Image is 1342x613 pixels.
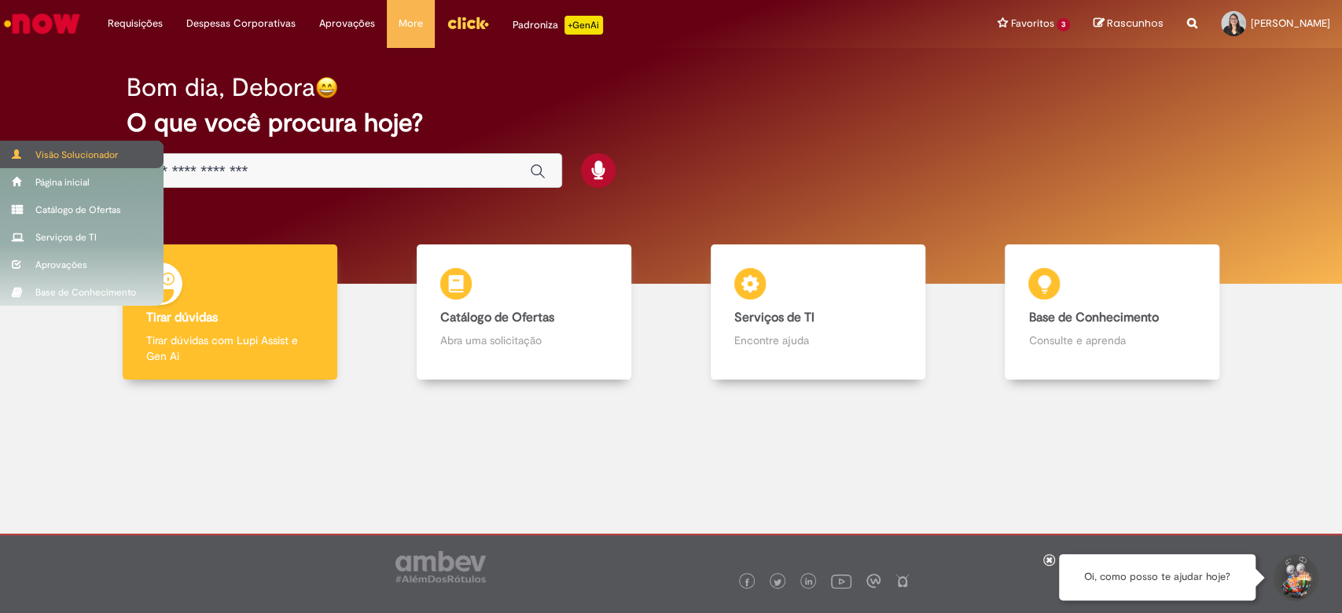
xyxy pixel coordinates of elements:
span: Requisições [108,16,163,31]
span: 3 [1057,18,1070,31]
div: Padroniza [513,16,603,35]
span: Rascunhos [1107,16,1164,31]
span: Aprovações [319,16,375,31]
span: Favoritos [1010,16,1053,31]
img: ServiceNow [2,8,83,39]
span: More [399,16,423,31]
img: logo_footer_youtube.png [831,571,851,591]
img: logo_footer_facebook.png [743,578,751,586]
b: Tirar dúvidas [146,310,218,325]
img: logo_footer_linkedin.png [805,578,813,587]
a: Serviços de TI Encontre ajuda [671,244,965,380]
h2: Bom dia, Debora [127,74,315,101]
p: Tirar dúvidas com Lupi Assist e Gen Ai [146,332,314,364]
div: Oi, como posso te ajudar hoje? [1059,554,1256,600]
p: Consulte e aprenda [1028,332,1196,348]
img: happy-face.png [315,76,338,99]
img: logo_footer_workplace.png [866,574,881,588]
p: Abra uma solicitação [440,332,608,348]
b: Serviços de TI [734,310,814,325]
h2: O que você procura hoje? [127,109,1215,137]
button: Iniciar Conversa de Suporte [1271,554,1318,601]
a: Tirar dúvidas Tirar dúvidas com Lupi Assist e Gen Ai [83,244,377,380]
a: Catálogo de Ofertas Abra uma solicitação [377,244,671,380]
span: [PERSON_NAME] [1251,17,1330,30]
b: Base de Conhecimento [1028,310,1158,325]
a: Rascunhos [1094,17,1164,31]
p: Encontre ajuda [734,332,902,348]
img: click_logo_yellow_360x200.png [447,11,489,35]
img: logo_footer_twitter.png [774,578,781,586]
b: Catálogo de Ofertas [440,310,554,325]
img: logo_footer_ambev_rotulo_gray.png [395,551,486,582]
span: Despesas Corporativas [186,16,296,31]
a: Base de Conhecimento Consulte e aprenda [965,244,1259,380]
p: +GenAi [564,16,603,35]
img: logo_footer_naosei.png [895,574,910,588]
